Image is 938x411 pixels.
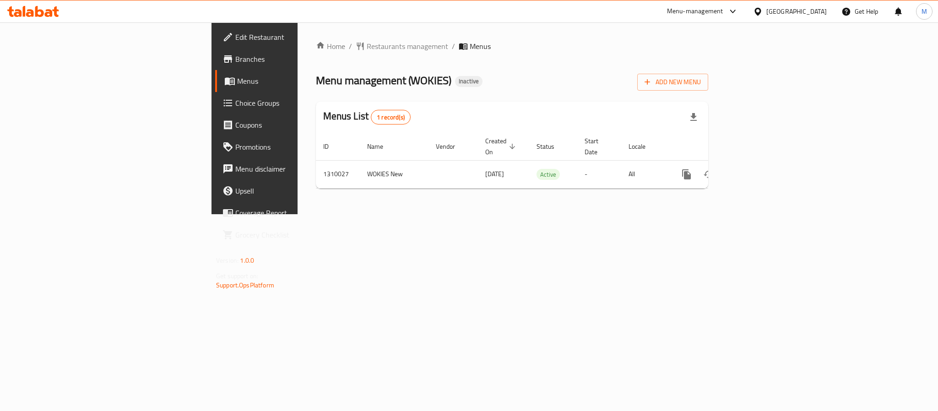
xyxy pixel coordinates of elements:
[585,135,610,157] span: Start Date
[215,70,368,92] a: Menus
[537,169,560,180] span: Active
[215,92,368,114] a: Choice Groups
[645,76,701,88] span: Add New Menu
[360,160,428,188] td: WOKIES New
[237,76,361,87] span: Menus
[455,76,483,87] div: Inactive
[215,48,368,70] a: Branches
[577,160,621,188] td: -
[371,110,411,124] div: Total records count
[683,106,705,128] div: Export file
[668,133,771,161] th: Actions
[215,114,368,136] a: Coupons
[367,41,448,52] span: Restaurants management
[215,224,368,246] a: Grocery Checklist
[698,163,720,185] button: Change Status
[316,41,708,52] nav: breadcrumb
[621,160,668,188] td: All
[216,270,258,282] span: Get support on:
[215,158,368,180] a: Menu disclaimer
[215,136,368,158] a: Promotions
[215,180,368,202] a: Upsell
[485,135,518,157] span: Created On
[371,113,410,122] span: 1 record(s)
[367,141,395,152] span: Name
[235,207,361,218] span: Coverage Report
[216,279,274,291] a: Support.OpsPlatform
[485,168,504,180] span: [DATE]
[356,41,448,52] a: Restaurants management
[235,97,361,108] span: Choice Groups
[235,185,361,196] span: Upsell
[235,32,361,43] span: Edit Restaurant
[470,41,491,52] span: Menus
[215,26,368,48] a: Edit Restaurant
[455,77,483,85] span: Inactive
[235,229,361,240] span: Grocery Checklist
[629,141,657,152] span: Locale
[235,119,361,130] span: Coupons
[452,41,455,52] li: /
[216,254,239,266] span: Version:
[323,141,341,152] span: ID
[537,141,566,152] span: Status
[316,133,771,189] table: enhanced table
[235,54,361,65] span: Branches
[766,6,827,16] div: [GEOGRAPHIC_DATA]
[922,6,927,16] span: M
[676,163,698,185] button: more
[436,141,467,152] span: Vendor
[637,74,708,91] button: Add New Menu
[235,141,361,152] span: Promotions
[215,202,368,224] a: Coverage Report
[240,254,254,266] span: 1.0.0
[667,6,723,17] div: Menu-management
[235,163,361,174] span: Menu disclaimer
[316,70,451,91] span: Menu management ( WOKIES )
[323,109,411,124] h2: Menus List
